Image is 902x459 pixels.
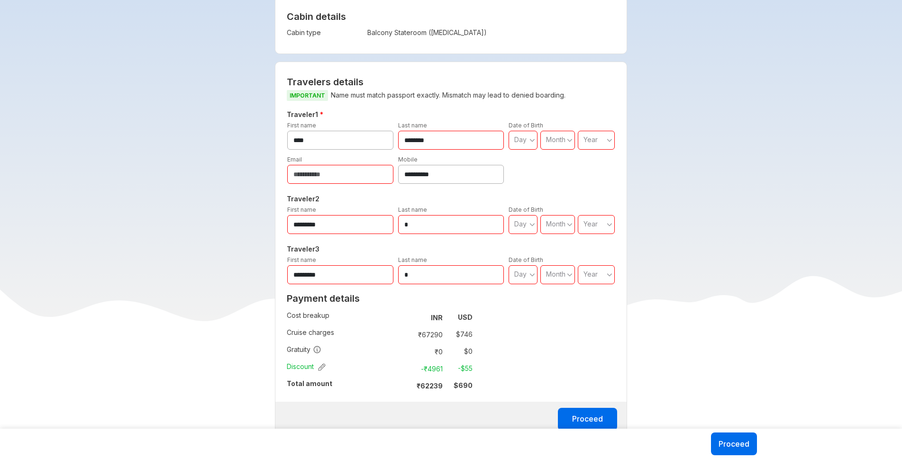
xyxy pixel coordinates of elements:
h4: Cabin details [287,11,615,22]
button: Proceed [711,432,757,455]
h2: Travelers details [287,76,615,88]
span: Year [583,220,598,228]
td: -₹ 4961 [407,362,446,375]
td: : [402,326,407,343]
span: Year [583,135,598,144]
label: Date of Birth [509,122,543,129]
td: : [363,26,367,39]
svg: angle down [607,135,612,145]
strong: $ 690 [454,381,473,389]
h5: Traveler 3 [285,243,617,255]
td: -$ 55 [446,362,473,375]
label: Date of Birth [509,206,543,213]
span: Day [514,270,527,278]
label: Last name [398,206,427,213]
td: $ 0 [446,345,473,358]
td: Balcony Stateroom ([MEDICAL_DATA]) [367,26,542,39]
svg: angle down [529,135,535,145]
svg: angle down [567,270,573,279]
svg: angle down [607,270,612,279]
td: Cruise charges [287,326,402,343]
h5: Traveler 2 [285,193,617,205]
svg: angle down [529,220,535,229]
span: Gratuity [287,345,321,354]
td: Cost breakup [287,309,402,326]
td: : [402,343,407,360]
svg: angle down [567,135,573,145]
span: IMPORTANT [287,90,328,101]
strong: USD [458,313,473,321]
span: Month [546,135,565,144]
label: Last name [398,256,427,263]
h2: Payment details [287,293,473,304]
td: $ 746 [446,328,473,341]
label: First name [287,256,316,263]
label: Last name [398,122,427,129]
svg: angle down [529,270,535,279]
label: Mobile [398,156,418,163]
span: Discount [287,362,326,371]
td: ₹ 0 [407,345,446,358]
strong: INR [431,314,443,322]
svg: angle down [567,220,573,229]
label: First name [287,206,316,213]
td: : [402,360,407,377]
span: Month [546,220,565,228]
p: Name must match passport exactly. Mismatch may lead to denied boarding. [287,90,615,101]
td: Cabin type [287,26,363,39]
span: Month [546,270,565,278]
svg: angle down [607,220,612,229]
span: Day [514,220,527,228]
strong: ₹ 62239 [417,382,443,390]
label: Email [287,156,302,163]
td: : [402,377,407,394]
button: Proceed [558,408,617,431]
strong: Total amount [287,379,332,387]
h5: Traveler 1 [285,109,617,120]
td: ₹ 67290 [407,328,446,341]
span: Year [583,270,598,278]
label: Date of Birth [509,256,543,263]
label: First name [287,122,316,129]
span: Day [514,135,527,144]
td: : [402,309,407,326]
